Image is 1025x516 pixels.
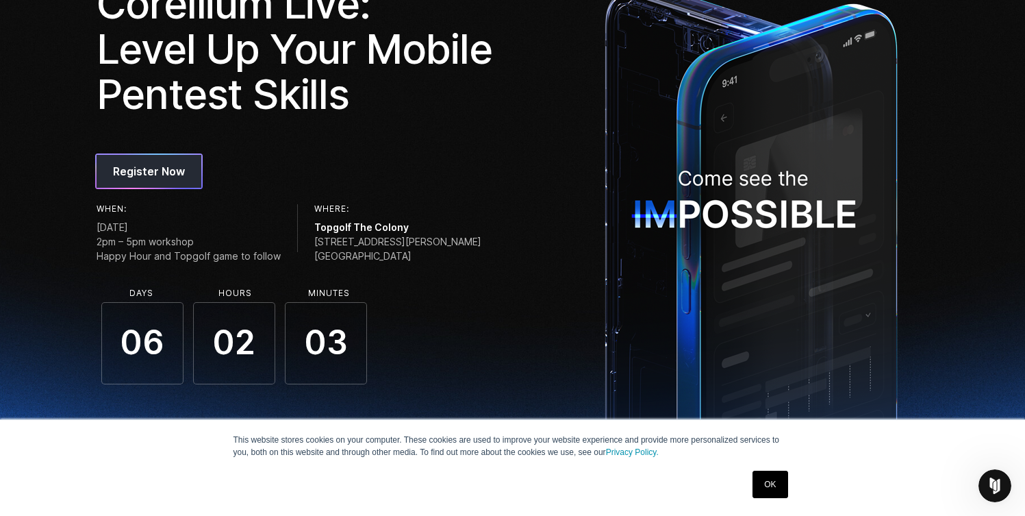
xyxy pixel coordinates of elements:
span: 02 [193,302,275,384]
li: Minutes [288,288,370,298]
span: [STREET_ADDRESS][PERSON_NAME] [GEOGRAPHIC_DATA] [314,234,481,263]
li: Days [101,288,183,298]
span: Topgolf The Colony [314,220,481,234]
li: Hours [194,288,277,298]
span: 2pm – 5pm workshop Happy Hour and Topgolf game to follow [97,234,281,263]
p: This website stores cookies on your computer. These cookies are used to improve your website expe... [233,434,792,458]
iframe: Intercom live chat [978,469,1011,502]
a: Register Now [97,155,201,188]
span: 06 [101,302,184,384]
a: OK [752,471,787,498]
a: Privacy Policy. [606,447,659,457]
span: 03 [285,302,367,384]
h6: When: [97,204,281,214]
span: [DATE] [97,220,281,234]
span: Register Now [113,163,185,180]
h6: Where: [314,204,481,214]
